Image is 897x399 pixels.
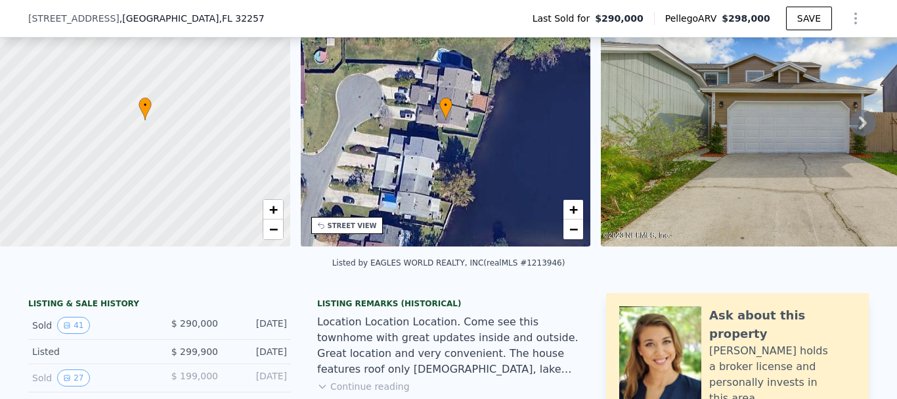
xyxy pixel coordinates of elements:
[595,12,644,25] span: $290,000
[32,317,149,334] div: Sold
[171,346,218,357] span: $ 299,900
[229,317,287,334] div: [DATE]
[263,200,283,220] a: Zoom in
[328,221,377,231] div: STREET VIEW
[269,201,277,218] span: +
[563,220,583,239] a: Zoom out
[332,258,565,268] div: Listed by EAGLES WORLD REALTY, INC (realMLS #1213946)
[842,5,869,32] button: Show Options
[569,221,578,237] span: −
[722,13,770,24] span: $298,000
[229,369,287,387] div: [DATE]
[57,317,89,334] button: View historical data
[569,201,578,218] span: +
[171,371,218,381] span: $ 199,000
[263,220,283,239] a: Zoom out
[32,369,149,387] div: Sold
[317,380,410,393] button: Continue reading
[563,200,583,220] a: Zoom in
[229,345,287,358] div: [DATE]
[786,7,832,30] button: SAVE
[439,99,452,111] span: •
[28,298,291,312] div: LISTING & SALE HISTORY
[533,12,596,25] span: Last Sold for
[57,369,89,387] button: View historical data
[139,99,152,111] span: •
[269,221,277,237] span: −
[171,318,218,329] span: $ 290,000
[28,12,120,25] span: [STREET_ADDRESS]
[32,345,149,358] div: Listed
[219,13,264,24] span: , FL 32257
[439,97,452,120] div: •
[317,314,580,377] div: Location Location Location. Come see this townhome with great updates inside and outside. Great l...
[665,12,722,25] span: Pellego ARV
[317,298,580,309] div: Listing Remarks (Historical)
[139,97,152,120] div: •
[709,306,856,343] div: Ask about this property
[120,12,265,25] span: , [GEOGRAPHIC_DATA]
